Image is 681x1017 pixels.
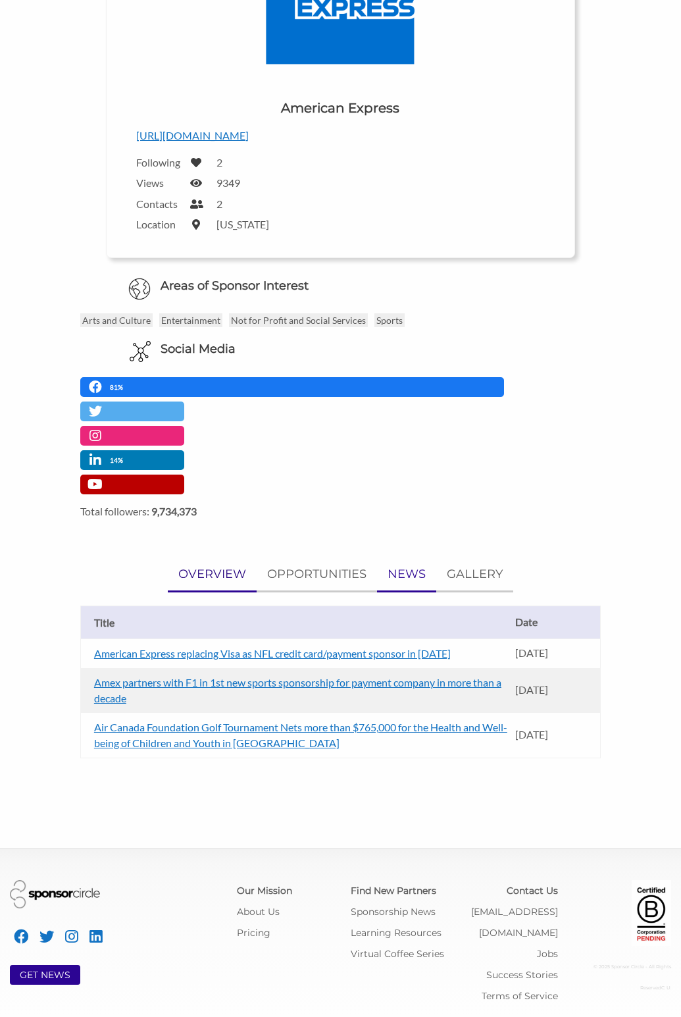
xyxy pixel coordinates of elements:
[632,880,671,946] img: Certified Corporation Pending Logo
[136,197,182,210] label: Contacts
[216,156,222,169] label: 2
[351,885,436,897] a: Find New Partners
[80,505,601,517] label: Total followers:
[374,313,405,327] p: Sports
[94,676,501,704] a: Amex partners with F1 in 1st new sports sponsorship for payment company in more than a decade
[130,341,151,362] img: Social Media Icon
[351,948,444,960] a: Virtual Coffee Series
[178,565,246,584] p: OVERVIEW
[110,381,126,394] p: 81%
[94,721,507,749] a: Air Canada Foundation Golf Tournament Nets more than $765,000 for the Health and Well-being of Ch...
[80,313,153,327] p: Arts and Culture
[70,278,611,294] h6: Areas of Sponsor Interest
[161,341,236,357] h6: Social Media
[482,990,558,1002] a: Terms of Service
[216,176,240,189] label: 9349
[20,969,70,981] a: GET NEWS
[237,885,292,897] a: Our Mission
[351,927,441,939] a: Learning Resources
[216,218,269,230] label: [US_STATE]
[267,565,366,584] p: OPPORTUNITIES
[136,127,544,144] p: [URL][DOMAIN_NAME]
[509,606,600,639] th: Date
[515,728,593,741] p: [DATE]
[661,985,671,991] span: C: U:
[578,956,672,999] div: © 2025 Sponsor Circle - All Rights Reserved
[136,176,182,189] label: Views
[237,906,280,918] a: About Us
[136,218,182,230] label: Location
[10,880,100,908] img: Sponsor Circle Logo
[216,197,222,210] label: 2
[229,313,368,327] p: Not for Profit and Social Services
[471,906,558,939] a: [EMAIL_ADDRESS][DOMAIN_NAME]
[507,885,558,897] a: Contact Us
[515,683,593,696] p: [DATE]
[136,156,182,169] label: Following
[515,646,593,659] p: [DATE]
[237,927,270,939] a: Pricing
[151,505,197,517] strong: 9,734,373
[537,948,558,960] a: Jobs
[110,454,126,467] p: 14%
[80,606,509,639] th: Title
[388,565,426,584] p: NEWS
[351,906,436,918] a: Sponsorship News
[128,278,151,300] img: Globe Icon
[94,647,451,660] a: American Express replacing Visa as NFL credit card/payment sponsor in [DATE]
[486,969,558,981] a: Success Stories
[447,565,503,584] p: GALLERY
[281,99,399,117] h1: American Express
[159,313,222,327] p: Entertainment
